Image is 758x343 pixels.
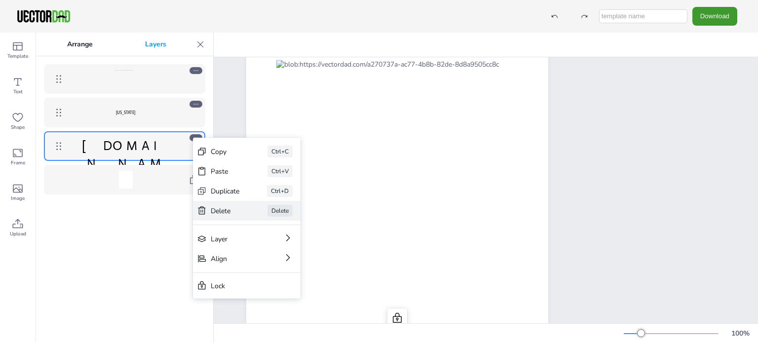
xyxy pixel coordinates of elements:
[116,110,135,115] span: [US_STATE]
[211,281,269,291] div: Lock
[11,159,25,167] span: Frame
[692,7,737,25] button: Download
[119,33,192,56] p: Layers
[267,165,293,177] div: Ctrl+V
[81,138,170,189] span: [DOMAIN_NAME]
[267,205,293,217] div: Delete
[267,185,293,197] div: Ctrl+D
[211,234,255,244] div: Layer
[211,254,255,264] div: Align
[16,9,72,24] img: VectorDad-1.png
[11,194,25,202] span: Image
[211,167,240,176] div: Paste
[728,329,752,338] div: 100 %
[599,9,687,23] input: template name
[13,88,23,96] span: Text
[10,230,26,238] span: Upload
[7,52,28,60] span: Template
[211,147,240,156] div: Copy
[11,123,25,131] span: Shape
[44,64,205,94] div: blob:https://vectordad.com/b9a380d6-fc0e-486f-acb4-fc02a4ff460a
[44,98,205,127] div: [US_STATE]
[41,33,119,56] p: Arrange
[211,206,240,216] div: Delete
[267,146,293,157] div: Ctrl+C
[211,187,239,196] div: Duplicate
